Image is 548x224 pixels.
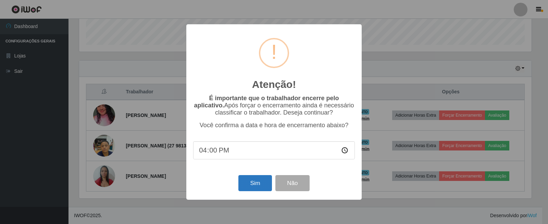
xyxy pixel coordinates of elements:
[238,175,272,191] button: Sim
[193,95,355,116] p: Após forçar o encerramento ainda é necessário classificar o trabalhador. Deseja continuar?
[275,175,309,191] button: Não
[193,122,355,129] p: Você confirma a data e hora de encerramento abaixo?
[194,95,339,109] b: É importante que o trabalhador encerre pelo aplicativo.
[252,78,296,91] h2: Atenção!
